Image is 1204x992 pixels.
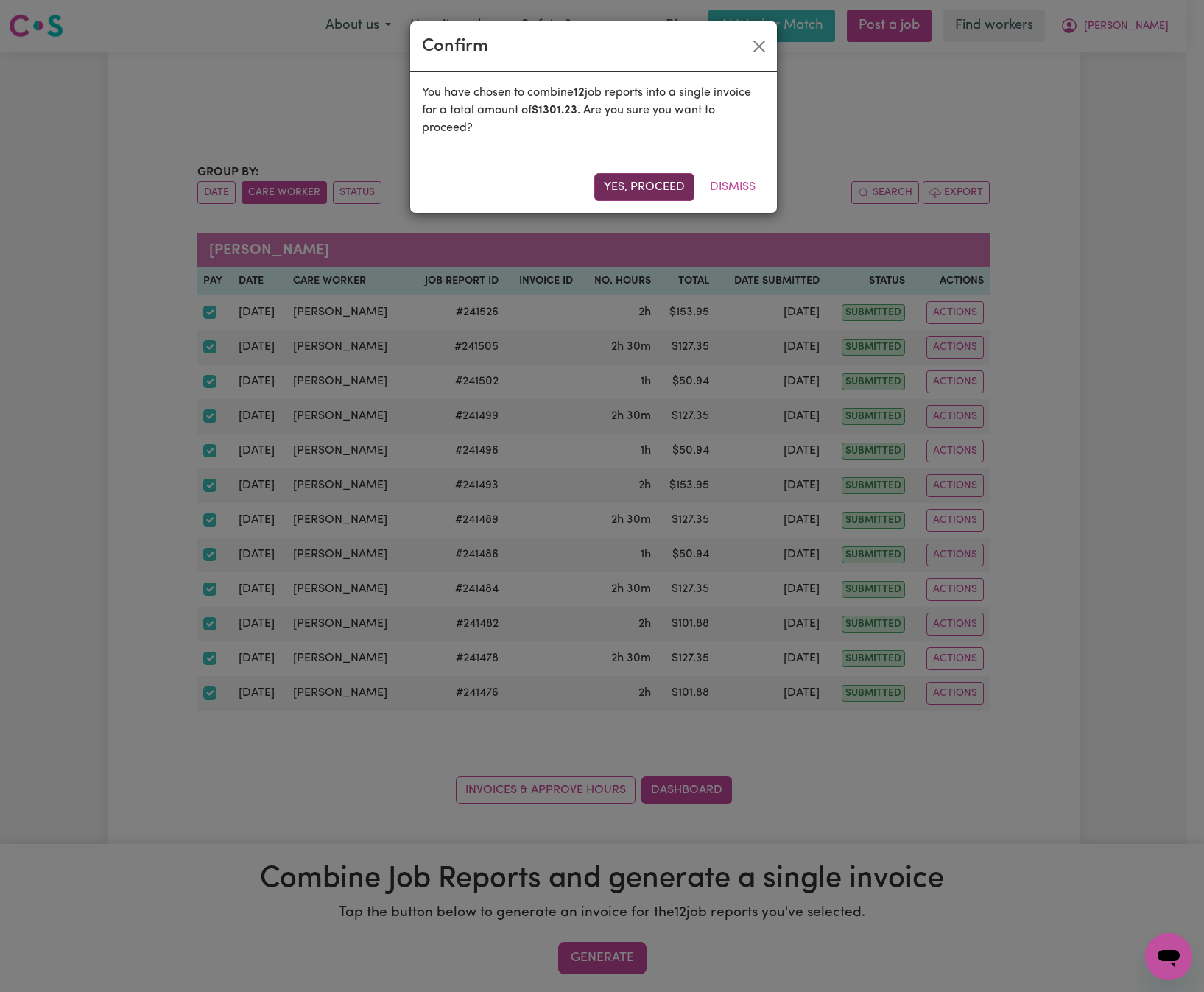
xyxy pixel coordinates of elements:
b: $ 1301.23 [532,105,577,116]
button: Dismiss [700,173,765,201]
span: You have chosen to combine job reports into a single invoice for a total amount of . Are you sure... [422,87,751,134]
div: Confirm [422,33,488,60]
button: Yes, proceed [594,173,694,201]
button: Close [747,35,771,58]
b: 12 [574,87,585,99]
iframe: Button to launch messaging window [1145,933,1192,980]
